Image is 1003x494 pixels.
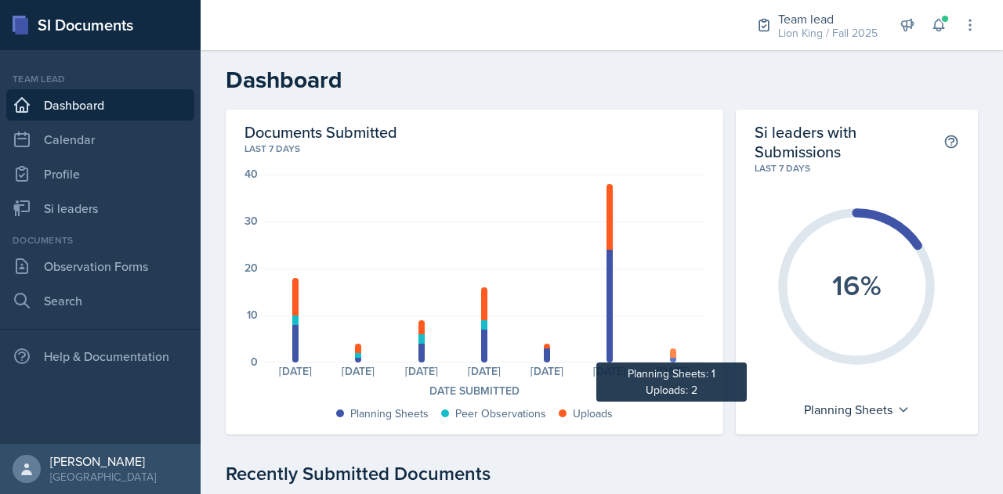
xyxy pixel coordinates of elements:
div: Help & Documentation [6,341,194,372]
div: Planning Sheets [796,397,918,422]
div: 20 [244,262,258,273]
div: [DATE] [578,366,641,377]
div: Team lead [6,72,194,86]
div: Recently Submitted Documents [226,460,978,488]
a: Si leaders [6,193,194,224]
div: Planning Sheets [350,406,429,422]
div: Last 7 days [244,142,704,156]
div: Uploads [573,406,613,422]
a: Calendar [6,124,194,155]
text: 16% [832,264,882,305]
div: [DATE] [453,366,516,377]
div: 40 [244,168,258,179]
h2: Documents Submitted [244,122,704,142]
div: [DATE] [641,366,704,377]
a: Search [6,285,194,316]
div: [PERSON_NAME] [50,453,156,469]
h2: Dashboard [226,66,978,94]
div: [DATE] [389,366,452,377]
div: 0 [251,356,258,367]
div: [DATE] [327,366,389,377]
div: Lion King / Fall 2025 [778,25,878,41]
h2: Si leaders with Submissions [755,122,943,161]
a: Observation Forms [6,251,194,282]
div: Last 7 days [755,161,959,175]
div: Team lead [778,9,878,28]
div: [DATE] [516,366,578,377]
div: 30 [244,215,258,226]
div: Peer Observations [455,406,546,422]
div: 10 [247,309,258,320]
div: [GEOGRAPHIC_DATA] [50,469,156,485]
a: Dashboard [6,89,194,121]
div: Documents [6,233,194,247]
a: Profile [6,158,194,189]
div: Date Submitted [244,383,704,399]
div: [DATE] [264,366,327,377]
